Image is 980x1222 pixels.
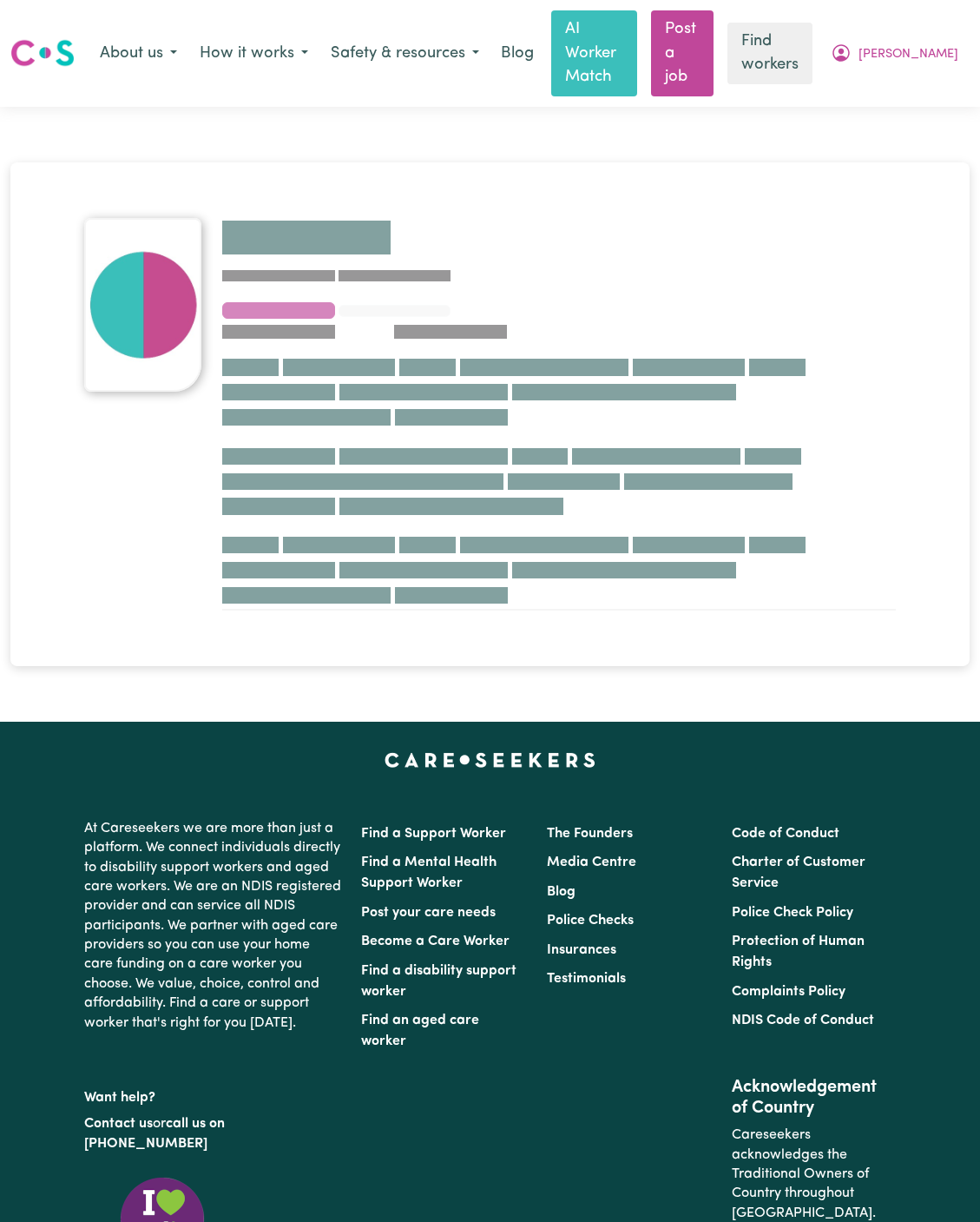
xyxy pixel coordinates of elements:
[858,45,958,64] span: [PERSON_NAME]
[361,906,496,920] a: Post your care needs
[732,855,865,890] a: Charter of Customer Service
[547,885,576,899] a: Blog
[361,855,497,890] a: Find a Mental Health Support Worker
[84,1107,341,1160] p: or
[732,827,839,841] a: Code of Conduct
[651,10,714,96] a: Post a job
[490,35,544,73] a: Blog
[84,1117,225,1150] a: call us on [PHONE_NUMBER]
[819,36,970,72] button: My Account
[385,753,595,767] a: Careseekers home page
[319,36,490,72] button: Safety & resources
[89,36,188,72] button: About us
[732,985,845,999] a: Complaints Policy
[361,935,510,948] a: Become a Care Worker
[732,906,853,920] a: Police Check Policy
[732,1014,874,1027] a: NDIS Code of Conduct
[188,36,319,72] button: How it works
[547,827,633,841] a: The Founders
[361,964,516,999] a: Find a disability support worker
[10,37,75,69] img: Careseekers logo
[727,23,812,84] a: Find workers
[84,812,341,1040] p: At Careseekers we are more than just a platform. We connect individuals directly to disability su...
[84,1117,153,1131] a: Contact us
[547,855,636,869] a: Media Centre
[547,972,626,986] a: Testimonials
[551,10,637,96] a: AI Worker Match
[361,827,506,841] a: Find a Support Worker
[732,1077,896,1119] h2: Acknowledgement of Country
[10,33,75,73] a: Careseekers logo
[547,914,634,928] a: Police Checks
[547,943,616,957] a: Insurances
[361,1014,479,1048] a: Find an aged care worker
[732,935,865,969] a: Protection of Human Rights
[84,1081,341,1107] p: Want help?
